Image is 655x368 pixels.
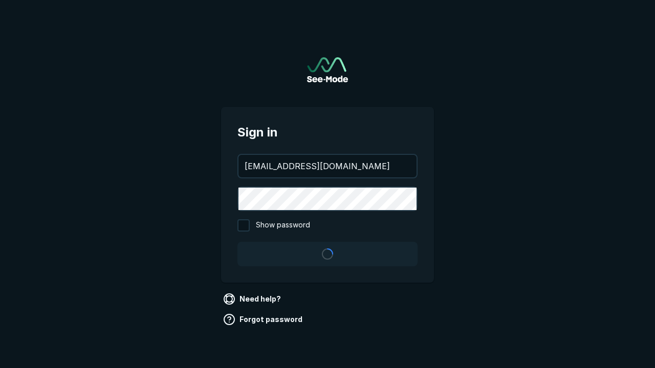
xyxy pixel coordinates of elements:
span: Show password [256,219,310,232]
input: your@email.com [238,155,417,177]
a: Need help? [221,291,285,307]
span: Sign in [237,123,418,142]
img: See-Mode Logo [307,57,348,82]
a: Go to sign in [307,57,348,82]
a: Forgot password [221,311,307,328]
